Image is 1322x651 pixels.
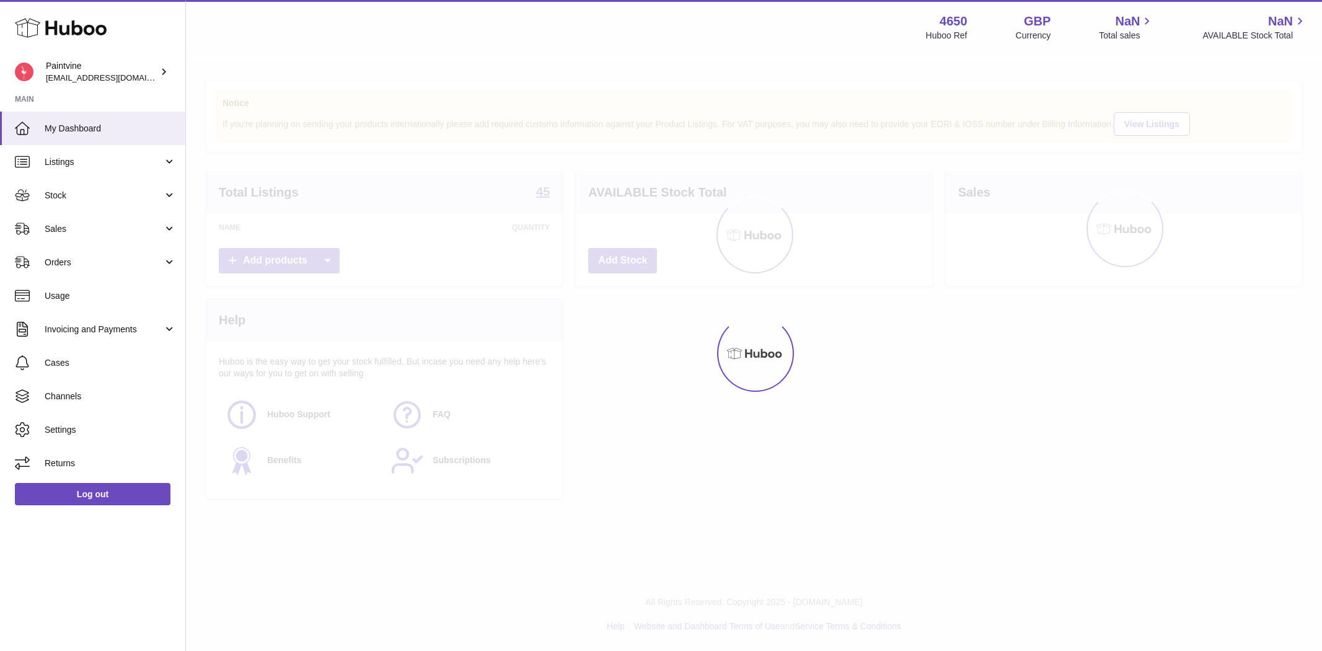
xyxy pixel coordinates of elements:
[45,357,176,369] span: Cases
[1099,13,1154,42] a: NaN Total sales
[45,424,176,436] span: Settings
[45,290,176,302] span: Usage
[1099,30,1154,42] span: Total sales
[45,223,163,235] span: Sales
[1268,13,1293,30] span: NaN
[46,73,182,82] span: [EMAIL_ADDRESS][DOMAIN_NAME]
[46,60,157,84] div: Paintvine
[45,324,163,335] span: Invoicing and Payments
[15,483,170,505] a: Log out
[15,63,33,81] img: internalAdmin-4650@internal.huboo.com
[45,458,176,469] span: Returns
[45,257,163,268] span: Orders
[1202,13,1307,42] a: NaN AVAILABLE Stock Total
[45,123,176,135] span: My Dashboard
[926,30,967,42] div: Huboo Ref
[1202,30,1307,42] span: AVAILABLE Stock Total
[45,391,176,402] span: Channels
[940,13,967,30] strong: 4650
[1016,30,1051,42] div: Currency
[45,190,163,201] span: Stock
[45,156,163,168] span: Listings
[1115,13,1140,30] span: NaN
[1024,13,1051,30] strong: GBP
